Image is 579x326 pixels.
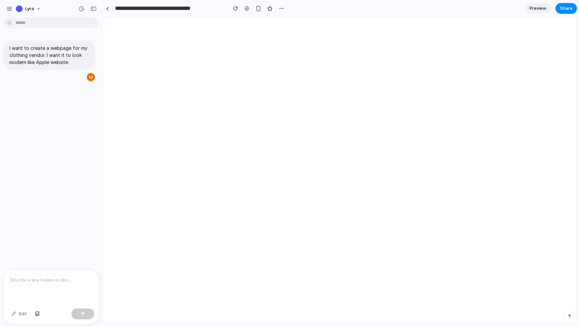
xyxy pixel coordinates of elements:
[555,3,577,14] button: Share
[9,44,89,66] p: I want to create a webpage for my clothing vendor. I want it to look modern like Apple website.
[560,5,573,12] span: Share
[524,3,551,14] a: Preview
[25,5,34,12] span: Lyra
[13,3,44,14] button: Lyra
[530,5,546,12] span: Preview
